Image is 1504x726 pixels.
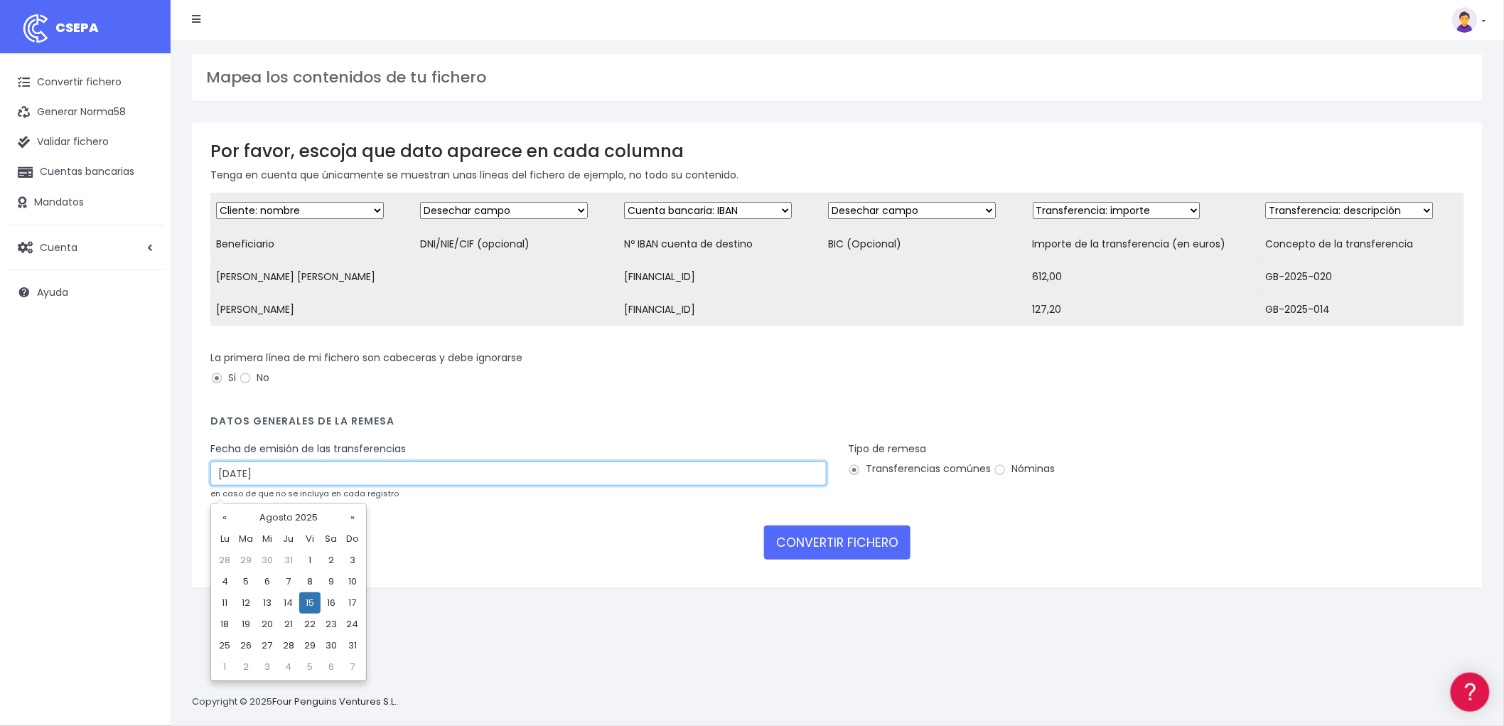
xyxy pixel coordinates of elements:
td: 4 [214,571,235,592]
th: Agosto 2025 [235,507,342,528]
th: Ma [235,528,257,550]
td: Nº IBAN cuenta de destino [618,228,822,261]
td: 13 [257,592,278,614]
td: 18 [214,614,235,635]
button: Contáctanos [14,380,270,405]
label: Nóminas [994,461,1055,476]
th: » [342,507,363,528]
th: Lu [214,528,235,550]
span: Ayuda [37,285,68,299]
a: Generar Norma58 [7,97,163,127]
td: 24 [342,614,363,635]
td: 2 [321,550,342,571]
a: Videotutoriales [14,224,270,246]
td: 10 [342,571,363,592]
td: 30 [257,550,278,571]
button: CONVERTIR FICHERO [764,525,911,560]
td: [PERSON_NAME] [PERSON_NAME] [210,261,414,294]
td: 15 [299,592,321,614]
td: 20 [257,614,278,635]
a: Problemas habituales [14,202,270,224]
td: 7 [342,656,363,678]
td: 8 [299,571,321,592]
th: Ju [278,528,299,550]
th: « [214,507,235,528]
td: BIC (Opcional) [822,228,1026,261]
td: 22 [299,614,321,635]
span: Cuenta [40,240,77,254]
label: Transferencias comúnes [848,461,991,476]
td: 16 [321,592,342,614]
img: logo [18,11,53,46]
h3: Por favor, escoja que dato aparece en cada columna [210,141,1464,161]
th: Do [342,528,363,550]
td: GB-2025-014 [1260,294,1464,326]
div: Convertir ficheros [14,157,270,171]
td: [FINANCIAL_ID] [618,294,822,326]
label: Si [210,370,236,385]
a: Validar fichero [7,127,163,157]
td: [FINANCIAL_ID] [618,261,822,294]
a: Información general [14,121,270,143]
a: API [14,363,270,385]
td: 6 [257,571,278,592]
td: 1 [214,656,235,678]
td: 23 [321,614,342,635]
td: 9 [321,571,342,592]
a: Ayuda [7,277,163,307]
td: 3 [342,550,363,571]
a: Cuenta [7,233,163,262]
img: profile [1452,7,1478,33]
a: Four Penguins Ventures S.L. [272,695,397,708]
div: Facturación [14,282,270,296]
td: 28 [214,550,235,571]
td: 21 [278,614,299,635]
div: Programadores [14,341,270,355]
td: 19 [235,614,257,635]
td: 2 [235,656,257,678]
td: 29 [235,550,257,571]
td: 31 [278,550,299,571]
td: GB-2025-020 [1260,261,1464,294]
td: 127,20 [1027,294,1260,326]
td: 27 [257,635,278,656]
h3: Mapea los contenidos de tu fichero [206,68,1468,87]
label: La primera línea de mi fichero son cabeceras y debe ignorarse [210,351,522,365]
td: 29 [299,635,321,656]
td: 31 [342,635,363,656]
h4: Datos generales de la remesa [210,415,1464,434]
td: DNI/NIE/CIF (opcional) [414,228,618,261]
th: Vi [299,528,321,550]
td: 25 [214,635,235,656]
small: en caso de que no se incluya en cada registro [210,488,399,499]
label: No [239,370,269,385]
a: Convertir fichero [7,68,163,97]
label: Fecha de emisión de las transferencias [210,442,406,457]
a: POWERED BY ENCHANT [195,410,274,423]
span: CSEPA [55,18,99,36]
th: Mi [257,528,278,550]
td: 7 [278,571,299,592]
p: Tenga en cuenta que únicamente se muestran unas líneas del fichero de ejemplo, no todo su contenido. [210,167,1464,183]
td: 17 [342,592,363,614]
td: 12 [235,592,257,614]
td: 26 [235,635,257,656]
a: Perfiles de empresas [14,246,270,268]
td: 612,00 [1027,261,1260,294]
label: Tipo de remesa [848,442,926,457]
td: 5 [235,571,257,592]
td: 6 [321,656,342,678]
td: 28 [278,635,299,656]
td: 4 [278,656,299,678]
td: 5 [299,656,321,678]
p: Copyright © 2025 . [192,695,399,710]
td: Concepto de la transferencia [1260,228,1464,261]
div: Información general [14,99,270,112]
td: 1 [299,550,321,571]
td: 14 [278,592,299,614]
a: Formatos [14,180,270,202]
a: General [14,305,270,327]
td: Beneficiario [210,228,414,261]
td: [PERSON_NAME] [210,294,414,326]
a: Mandatos [7,188,163,218]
